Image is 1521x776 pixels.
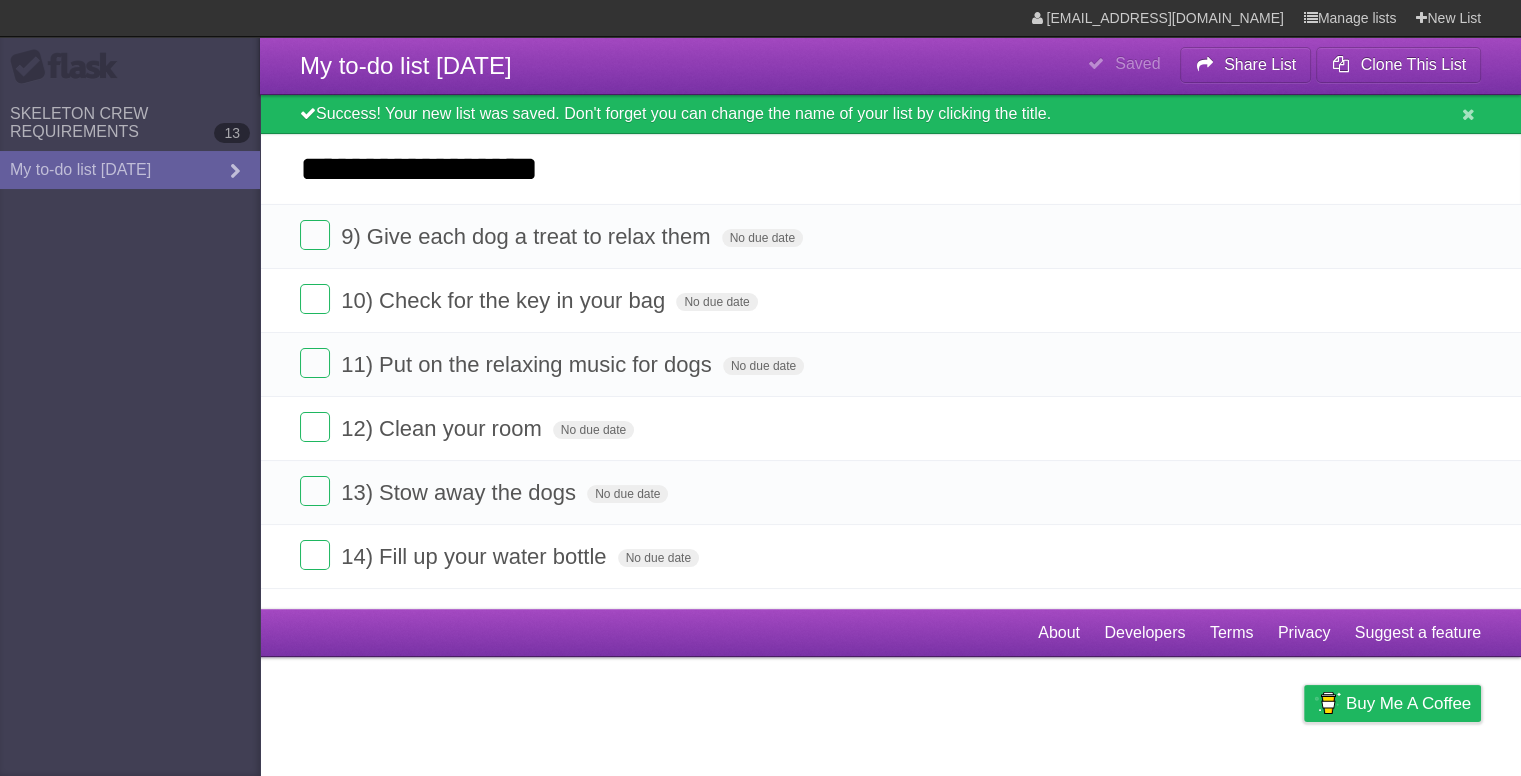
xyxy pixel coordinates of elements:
button: Share List [1180,47,1312,83]
span: No due date [722,229,803,247]
span: No due date [553,421,634,439]
b: Clone This List [1360,56,1466,73]
span: 14) Fill up your water bottle [341,544,611,569]
span: No due date [618,549,699,567]
div: Rename [8,116,1513,134]
div: Options [8,80,1513,98]
b: Share List [1224,56,1296,73]
span: 9) Give each dog a treat to relax them [341,224,715,249]
span: 11) Put on the relaxing music for dogs [341,352,717,377]
b: Saved [1115,55,1160,72]
label: Done [300,540,330,570]
span: 12) Clean your room [341,416,547,441]
label: Done [300,284,330,314]
label: Done [300,412,330,442]
div: Sort New > Old [8,26,1513,44]
div: Sign out [8,98,1513,116]
label: Done [300,348,330,378]
div: Move To ... [8,44,1513,62]
div: Delete [8,62,1513,80]
div: Flask [10,49,130,85]
div: Sort A > Z [8,8,1513,26]
span: No due date [723,357,804,375]
span: 10) Check for the key in your bag [341,288,670,313]
span: No due date [676,293,757,311]
span: My to-do list [DATE] [300,52,512,79]
label: Done [300,220,330,250]
span: 13) Stow away the dogs [341,480,581,505]
span: No due date [587,485,668,503]
b: 13 [214,123,250,143]
button: Clone This List [1316,47,1481,83]
div: Move To ... [8,134,1513,152]
label: Done [300,476,330,506]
